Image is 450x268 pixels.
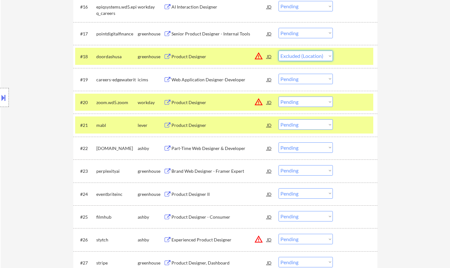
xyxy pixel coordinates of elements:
[171,53,267,60] div: Product Designer
[138,168,164,174] div: greenhouse
[266,234,273,245] div: JD
[266,1,273,12] div: JD
[254,97,263,106] button: warning_amber
[138,77,164,83] div: icims
[96,145,138,152] div: [DOMAIN_NAME]
[138,99,164,106] div: workday
[171,237,267,243] div: Experienced Product Designer
[171,191,267,197] div: Product Designer II
[80,237,91,243] div: #26
[80,168,91,174] div: #23
[266,28,273,39] div: JD
[266,74,273,85] div: JD
[266,188,273,200] div: JD
[171,122,267,128] div: Product Designer
[138,4,164,10] div: workday
[80,4,91,10] div: #16
[266,211,273,222] div: JD
[96,4,138,16] div: epiqsystems.wd5.epiq_careers
[138,237,164,243] div: ashby
[138,191,164,197] div: greenhouse
[96,122,138,128] div: mabl
[138,214,164,220] div: ashby
[171,4,267,10] div: AI Interaction Designer
[96,260,138,266] div: stripe
[254,52,263,60] button: warning_amber
[96,237,138,243] div: stytch
[138,260,164,266] div: greenhouse
[96,191,138,197] div: eventbriteinc
[266,97,273,108] div: JD
[138,122,164,128] div: lever
[138,53,164,60] div: greenhouse
[96,53,138,60] div: doordashusa
[171,77,267,83] div: Web Application Designer-Developer
[96,77,138,83] div: careers-edgewaterit
[171,31,267,37] div: Senior Product Designer - Internal Tools
[96,214,138,220] div: filmhub
[80,31,91,37] div: #17
[266,119,273,131] div: JD
[96,168,138,174] div: perplexityai
[171,145,267,152] div: Part-Time Web Designer & Developer
[266,165,273,177] div: JD
[80,214,91,220] div: #25
[96,99,138,106] div: zoom.wd5.zoom
[171,99,267,106] div: Product Designer
[254,235,263,244] button: warning_amber
[171,260,267,266] div: Product Designer, Dashboard
[138,31,164,37] div: greenhouse
[266,51,273,62] div: JD
[171,214,267,220] div: Product Designer - Consumer
[171,168,267,174] div: Brand Web Designer - Framer Expert
[266,142,273,154] div: JD
[96,31,138,37] div: pointdigitalfinance
[138,145,164,152] div: ashby
[80,191,91,197] div: #24
[80,260,91,266] div: #27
